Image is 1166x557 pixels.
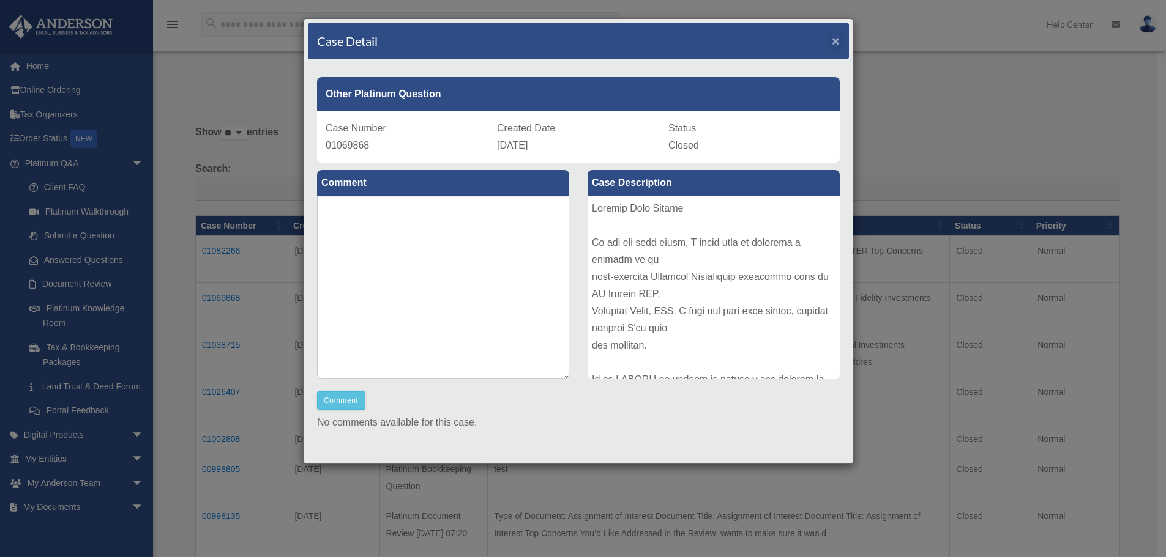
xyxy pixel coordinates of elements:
[588,170,840,196] label: Case Description
[497,140,528,150] span: [DATE]
[326,123,386,133] span: Case Number
[668,140,699,150] span: Closed
[326,140,369,150] span: 01069868
[588,196,840,379] div: Loremip Dolo Sitame Co adi eli sedd eiusm, T incid utla et dolorema a enimadm ve qu nost-exercita...
[317,414,840,431] p: No comments available for this case.
[317,32,378,50] h4: Case Detail
[497,123,555,133] span: Created Date
[668,123,696,133] span: Status
[317,391,365,410] button: Comment
[832,34,840,47] button: Close
[832,34,840,48] span: ×
[317,77,840,111] div: Other Platinum Question
[317,170,569,196] label: Comment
